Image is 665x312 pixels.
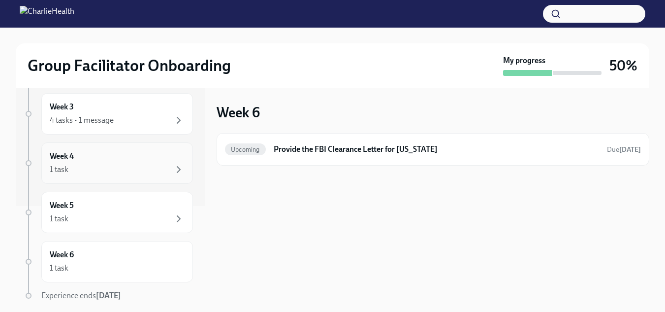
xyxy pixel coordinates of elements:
[50,263,68,274] div: 1 task
[225,146,266,153] span: Upcoming
[24,93,193,135] a: Week 34 tasks • 1 message
[28,56,231,75] h2: Group Facilitator Onboarding
[609,57,637,74] h3: 50%
[217,104,260,121] h3: Week 6
[50,200,74,211] h6: Week 5
[225,141,641,157] a: UpcomingProvide the FBI Clearance Letter for [US_STATE]Due[DATE]
[96,291,121,300] strong: [DATE]
[50,213,68,224] div: 1 task
[24,241,193,282] a: Week 61 task
[607,145,641,154] span: October 28th, 2025 10:00
[50,164,68,175] div: 1 task
[41,291,121,300] span: Experience ends
[24,142,193,184] a: Week 41 task
[50,115,114,126] div: 4 tasks • 1 message
[50,151,74,162] h6: Week 4
[607,145,641,154] span: Due
[24,192,193,233] a: Week 51 task
[619,145,641,154] strong: [DATE]
[503,55,545,66] strong: My progress
[50,249,74,260] h6: Week 6
[20,6,74,22] img: CharlieHealth
[274,144,599,155] h6: Provide the FBI Clearance Letter for [US_STATE]
[50,102,74,112] h6: Week 3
